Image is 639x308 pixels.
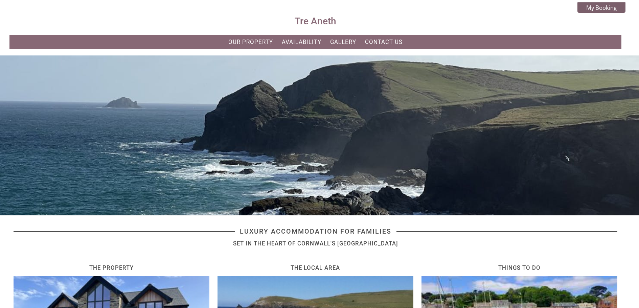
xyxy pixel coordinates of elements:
[235,228,396,235] span: Luxury accommodation for families
[330,39,356,45] a: Gallery
[365,39,403,45] a: Contact Us
[14,240,617,247] h2: Set in the Heart of Cornwall's [GEOGRAPHIC_DATA]
[273,16,358,27] a: Tre Aneth
[228,39,273,45] a: Our Property
[421,264,617,271] h2: Things To Do
[282,39,321,45] a: Availability
[14,264,209,271] h2: The Property
[577,2,625,13] a: My Booking
[218,264,413,271] h2: The Local Area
